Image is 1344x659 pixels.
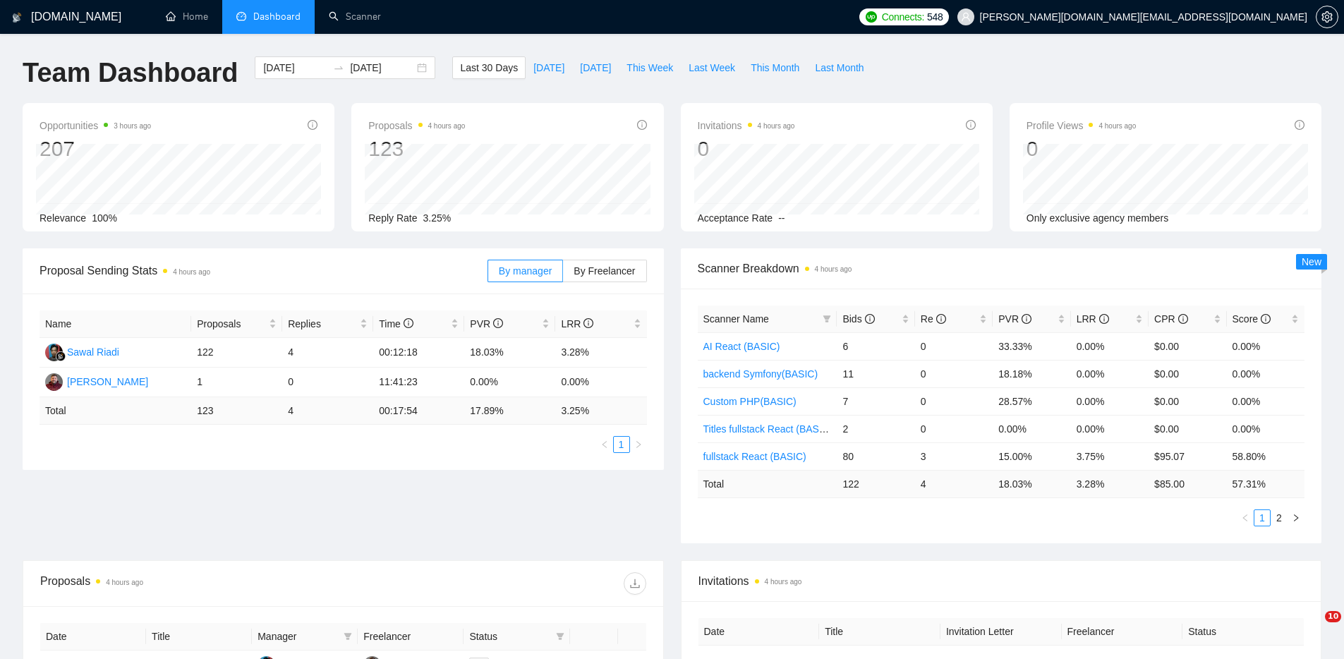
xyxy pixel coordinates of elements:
td: 18.03% [464,338,555,368]
input: Start date [263,60,327,75]
td: 7 [837,387,914,415]
span: info-circle [936,314,946,324]
td: 0.00% [1071,332,1149,360]
th: Proposals [191,310,282,338]
span: to [333,62,344,73]
span: info-circle [1022,314,1031,324]
a: setting [1316,11,1338,23]
td: $0.00 [1149,415,1226,442]
th: Title [819,618,940,646]
span: LRR [1077,313,1109,325]
button: Last Month [807,56,871,79]
span: filter [556,632,564,641]
a: SRSawal Riadi [45,346,119,357]
span: Scanner Name [703,313,769,325]
iframe: Intercom live chat [1296,611,1330,645]
div: 0 [1027,135,1137,162]
td: 2 [837,415,914,442]
a: searchScanner [329,11,381,23]
a: Titles fullstack React (BASIC) [703,423,833,435]
td: 4 [282,338,373,368]
td: $0.00 [1149,387,1226,415]
td: 58.80% [1227,442,1304,470]
td: 0 [915,415,993,442]
span: 100% [92,212,117,224]
span: By manager [499,265,552,277]
td: 123 [191,397,282,425]
td: 00:17:54 [373,397,464,425]
td: 0.00% [1227,360,1304,387]
td: 0 [915,332,993,360]
td: 0.00% [555,368,646,397]
button: left [1237,509,1254,526]
td: 57.31 % [1227,470,1304,497]
td: 0.00% [1071,387,1149,415]
time: 3 hours ago [114,122,151,130]
span: Invitations [698,117,795,134]
td: 4 [282,397,373,425]
td: 00:12:18 [373,338,464,368]
span: Last 30 Days [460,60,518,75]
span: Manager [258,629,338,644]
span: info-circle [637,120,647,130]
td: 0.00% [1071,360,1149,387]
button: [DATE] [526,56,572,79]
span: dashboard [236,11,246,21]
th: Manager [252,623,358,651]
td: 28.57% [993,387,1070,415]
span: info-circle [583,318,593,328]
span: PVR [470,318,503,329]
span: user [961,12,971,22]
span: Connects: [882,9,924,25]
button: Last Week [681,56,743,79]
span: download [624,578,646,589]
span: info-circle [865,314,875,324]
div: 207 [40,135,151,162]
span: New [1302,256,1321,267]
td: 0.00% [993,415,1070,442]
button: right [630,436,647,453]
th: Freelancer [1062,618,1183,646]
span: [DATE] [533,60,564,75]
button: [DATE] [572,56,619,79]
li: 1 [613,436,630,453]
span: LRR [561,318,593,329]
span: Reply Rate [368,212,417,224]
td: 3 [915,442,993,470]
time: 4 hours ago [173,268,210,276]
span: Last Week [689,60,735,75]
button: left [596,436,613,453]
span: -- [778,212,785,224]
h1: Team Dashboard [23,56,238,90]
td: $ 85.00 [1149,470,1226,497]
time: 4 hours ago [106,579,143,586]
div: Proposals [40,572,343,595]
span: filter [820,308,834,329]
td: 122 [191,338,282,368]
th: Date [40,623,146,651]
td: 18.18% [993,360,1070,387]
span: Opportunities [40,117,151,134]
span: left [600,440,609,449]
td: 0.00% [1227,415,1304,442]
td: 33.33% [993,332,1070,360]
button: download [624,572,646,595]
span: [DATE] [580,60,611,75]
span: info-circle [1295,120,1304,130]
img: SR [45,344,63,361]
time: 4 hours ago [428,122,466,130]
th: Status [1182,618,1304,646]
time: 4 hours ago [1098,122,1136,130]
span: Status [469,629,550,644]
td: 3.75% [1071,442,1149,470]
span: Bids [842,313,874,325]
td: 1 [191,368,282,397]
a: KP[PERSON_NAME] [45,375,148,387]
span: Last Month [815,60,864,75]
span: By Freelancer [574,265,635,277]
th: Invitation Letter [940,618,1062,646]
button: This Month [743,56,807,79]
td: 15.00% [993,442,1070,470]
a: 1 [614,437,629,452]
